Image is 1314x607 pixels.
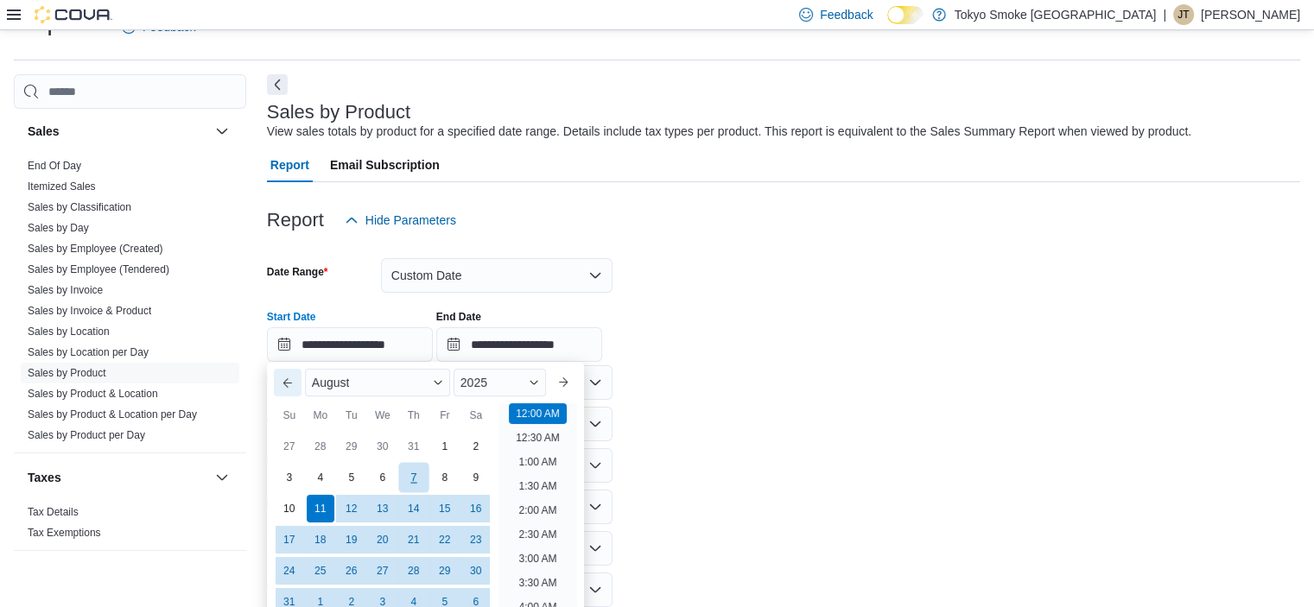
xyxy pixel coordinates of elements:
input: Dark Mode [887,6,924,24]
li: 2:00 AM [511,500,563,521]
div: day-19 [338,526,365,553]
div: day-31 [400,433,428,460]
a: Sales by Classification [28,201,131,213]
a: Itemized Sales [28,180,96,193]
div: Tu [338,402,365,429]
a: Tax Exemptions [28,527,101,539]
button: Open list of options [588,458,602,472]
div: day-3 [276,464,303,491]
li: 2:30 AM [511,524,563,545]
div: day-9 [462,464,490,491]
span: Sales by Day [28,221,89,235]
div: day-29 [431,557,459,585]
img: Cova [35,6,112,23]
span: Sales by Classification [28,200,131,214]
div: day-26 [338,557,365,585]
span: Sales by Employee (Created) [28,242,163,256]
a: Sales by Employee (Created) [28,243,163,255]
div: day-16 [462,495,490,522]
div: day-28 [400,557,428,585]
div: day-22 [431,526,459,553]
a: Sales by Product & Location per Day [28,408,197,420]
div: day-6 [369,464,397,491]
p: | [1163,4,1166,25]
div: day-7 [398,463,428,493]
div: day-11 [307,495,334,522]
button: Previous Month [274,369,302,396]
a: Sales by Location [28,326,110,338]
span: 2025 [460,376,487,389]
span: Sales by Employee (Tendered) [28,262,169,276]
button: Custom Date [381,258,613,293]
div: Mo [307,402,334,429]
span: Sales by Invoice & Product [28,304,151,318]
span: Itemized Sales [28,180,96,193]
div: Sa [462,402,490,429]
div: Th [400,402,428,429]
span: Sales by Location per Day [28,345,149,359]
button: Next month [549,369,577,396]
div: day-24 [276,557,303,585]
a: Sales by Invoice [28,284,103,296]
span: Tax Details [28,505,79,519]
span: Email Subscription [330,148,440,182]
a: Sales by Product per Day [28,429,145,441]
a: Sales by Product [28,367,106,379]
div: day-10 [276,495,303,522]
div: day-27 [276,433,303,460]
span: Feedback [820,6,873,23]
span: Sales by Invoice [28,283,103,297]
div: day-12 [338,495,365,522]
label: Date Range [267,265,328,279]
li: 1:30 AM [511,476,563,496]
h3: Sales by Product [267,102,410,123]
p: [PERSON_NAME] [1201,4,1300,25]
a: End Of Day [28,160,81,172]
div: day-28 [307,433,334,460]
li: 12:30 AM [509,427,567,448]
div: Button. Open the month selector. August is currently selected. [305,369,450,396]
span: Sales by Location [28,325,110,338]
div: day-30 [369,433,397,460]
div: day-2 [462,433,490,460]
div: day-4 [307,464,334,491]
span: JT [1178,4,1189,25]
div: day-14 [400,495,428,522]
button: Open list of options [588,417,602,431]
button: Open list of options [588,376,602,389]
a: Sales by Employee (Tendered) [28,263,169,275]
div: We [369,402,397,429]
a: Sales by Invoice & Product [28,305,151,317]
div: day-8 [431,464,459,491]
div: day-25 [307,557,334,585]
div: day-15 [431,495,459,522]
button: Hide Parameters [338,203,463,237]
li: 3:00 AM [511,548,563,569]
div: day-1 [431,433,459,460]
button: Next [267,74,288,95]
li: 1:00 AM [511,452,563,472]
label: Start Date [267,310,316,324]
div: day-13 [369,495,397,522]
span: August [312,376,350,389]
div: day-20 [369,526,397,553]
div: Julie Thorkelson [1173,4,1194,25]
span: Report [270,148,309,182]
input: Press the down key to enter a popover containing a calendar. Press the escape key to close the po... [267,327,433,362]
div: day-30 [462,557,490,585]
h3: Report [267,210,324,231]
div: day-17 [276,526,303,553]
p: Tokyo Smoke [GEOGRAPHIC_DATA] [955,4,1157,25]
div: day-29 [338,433,365,460]
li: 12:00 AM [509,403,567,424]
div: day-21 [400,526,428,553]
div: day-27 [369,557,397,585]
h3: Sales [28,123,60,140]
div: day-23 [462,526,490,553]
input: Press the down key to open a popover containing a calendar. [436,327,602,362]
span: Sales by Product & Location [28,387,158,401]
li: 3:30 AM [511,572,563,593]
div: View sales totals by product for a specified date range. Details include tax types per product. T... [267,123,1191,141]
span: Hide Parameters [365,212,456,229]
